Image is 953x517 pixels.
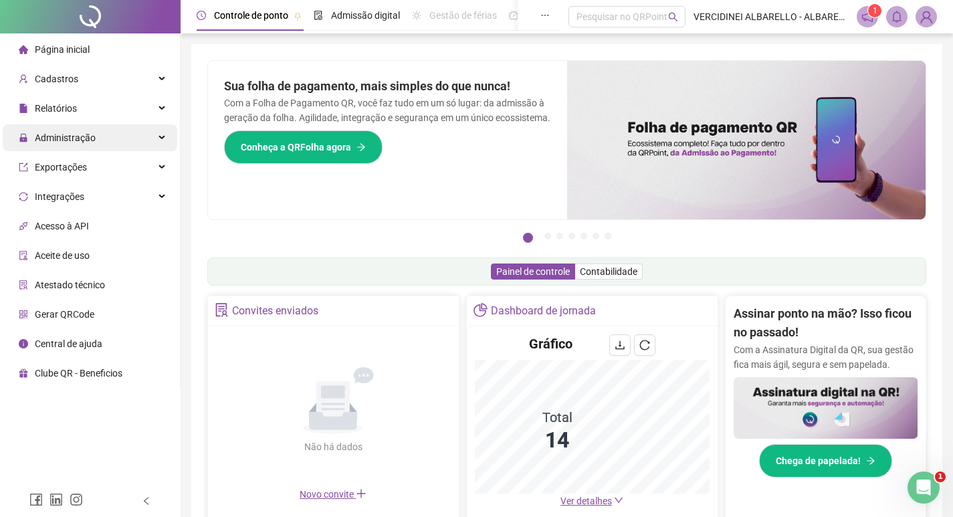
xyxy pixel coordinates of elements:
span: Relatórios [35,103,77,114]
button: 7 [605,233,611,239]
img: banner%2F02c71560-61a6-44d4-94b9-c8ab97240462.png [734,377,918,439]
p: Com a Folha de Pagamento QR, você faz tudo em um só lugar: da admissão à geração da folha. Agilid... [224,96,551,125]
span: Chega de papelada! [776,453,861,468]
span: lock [19,133,28,142]
span: linkedin [49,493,63,506]
a: Ver detalhes down [560,496,623,506]
button: 2 [544,233,551,239]
span: left [142,496,151,506]
span: Painel de controle [496,266,570,277]
button: 3 [556,233,563,239]
span: plus [356,488,366,499]
span: Clube QR - Beneficios [35,368,122,379]
span: qrcode [19,310,28,319]
button: 6 [593,233,599,239]
span: file [19,104,28,113]
span: arrow-right [356,142,366,152]
span: 1 [873,6,877,15]
span: VERCIDINEI ALBARELLO - ALBARELLO COMERCIO DE COMBUSTIVEIS LTDA [694,9,849,24]
button: Chega de papelada! [759,444,892,478]
div: Não há dados [272,439,395,454]
span: Gerar QRCode [35,309,94,320]
span: Aceite de uso [35,250,90,261]
img: 86290 [916,7,936,27]
span: Atestado técnico [35,280,105,290]
iframe: Intercom live chat [908,472,940,504]
span: 1 [935,472,946,482]
button: 4 [568,233,575,239]
span: Contabilidade [580,266,637,277]
img: banner%2F8d14a306-6205-4263-8e5b-06e9a85ad873.png [567,61,926,219]
span: Controle de ponto [214,10,288,21]
span: api [19,221,28,231]
span: export [19,163,28,172]
span: info-circle [19,339,28,348]
span: Administração [35,132,96,143]
button: Conheça a QRFolha agora [224,130,383,164]
span: arrow-right [866,456,875,466]
span: clock-circle [197,11,206,20]
span: pie-chart [473,303,488,317]
button: 5 [580,233,587,239]
span: user-add [19,74,28,84]
h4: Gráfico [529,334,572,353]
span: sun [412,11,421,20]
span: Acesso à API [35,221,89,231]
p: Com a Assinatura Digital da QR, sua gestão fica mais ágil, segura e sem papelada. [734,342,918,372]
span: dashboard [509,11,518,20]
span: pushpin [294,12,302,20]
span: Página inicial [35,44,90,55]
span: bell [891,11,903,23]
span: ellipsis [540,11,550,20]
span: search [668,12,678,22]
h2: Sua folha de pagamento, mais simples do que nunca! [224,77,551,96]
sup: 1 [868,4,881,17]
span: Integrações [35,191,84,202]
span: Conheça a QRFolha agora [241,140,351,154]
span: Cadastros [35,74,78,84]
span: gift [19,369,28,378]
span: instagram [70,493,83,506]
span: Admissão digital [331,10,400,21]
span: Novo convite [300,489,366,500]
span: facebook [29,493,43,506]
span: down [614,496,623,505]
span: Exportações [35,162,87,173]
h2: Assinar ponto na mão? Isso ficou no passado! [734,304,918,342]
span: notification [861,11,873,23]
span: Gestão de férias [429,10,497,21]
span: file-done [314,11,323,20]
span: home [19,45,28,54]
button: 1 [523,233,533,243]
span: download [615,340,625,350]
span: solution [215,303,229,317]
span: sync [19,192,28,201]
div: Convites enviados [232,300,318,322]
span: reload [639,340,650,350]
div: Dashboard de jornada [491,300,596,322]
span: Ver detalhes [560,496,612,506]
span: Central de ajuda [35,338,102,349]
span: solution [19,280,28,290]
span: audit [19,251,28,260]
